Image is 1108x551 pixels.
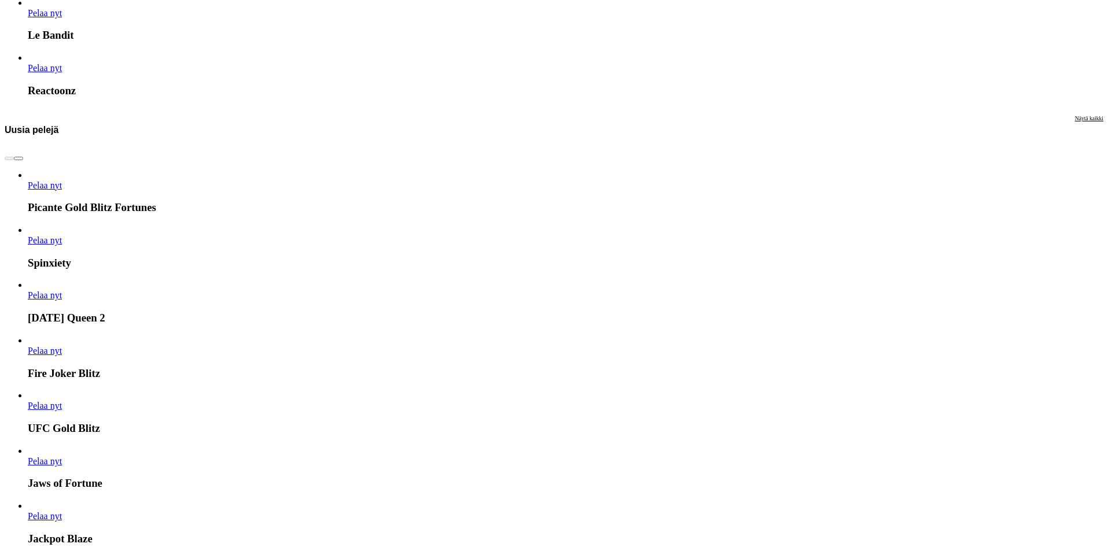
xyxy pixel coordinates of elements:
article: Picante Gold Blitz Fortunes [28,170,1103,215]
a: UFC Gold Blitz [28,401,62,411]
a: Näytä kaikki [1075,115,1103,145]
span: Näytä kaikki [1075,115,1103,121]
article: Jaws of Fortune [28,446,1103,490]
a: Jaws of Fortune [28,456,62,466]
span: Pelaa nyt [28,63,62,73]
h3: Le Bandit [28,29,1103,42]
article: Carnival Queen 2 [28,280,1103,324]
h3: Jackpot Blaze [28,532,1103,545]
span: Pelaa nyt [28,180,62,190]
h3: Spinxiety [28,257,1103,269]
span: Pelaa nyt [28,346,62,356]
button: next slide [14,157,23,160]
h3: Fire Joker Blitz [28,367,1103,380]
span: Pelaa nyt [28,511,62,521]
span: Pelaa nyt [28,290,62,300]
span: Pelaa nyt [28,8,62,18]
a: Jackpot Blaze [28,511,62,521]
span: Pelaa nyt [28,235,62,245]
article: UFC Gold Blitz [28,390,1103,435]
button: prev slide [5,157,14,160]
span: Pelaa nyt [28,401,62,411]
article: Fire Joker Blitz [28,335,1103,380]
h3: Jaws of Fortune [28,477,1103,490]
article: Jackpot Blaze [28,501,1103,545]
a: Spinxiety [28,235,62,245]
a: Fire Joker Blitz [28,346,62,356]
article: Spinxiety [28,225,1103,269]
a: Le Bandit [28,8,62,18]
article: Reactoonz [28,53,1103,97]
h3: UFC Gold Blitz [28,422,1103,435]
h3: Reactoonz [28,84,1103,97]
h3: Picante Gold Blitz Fortunes [28,201,1103,214]
span: Pelaa nyt [28,456,62,466]
a: Picante Gold Blitz Fortunes [28,180,62,190]
a: Reactoonz [28,63,62,73]
h3: Uusia pelejä [5,124,58,135]
h3: [DATE] Queen 2 [28,312,1103,324]
a: Carnival Queen 2 [28,290,62,300]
